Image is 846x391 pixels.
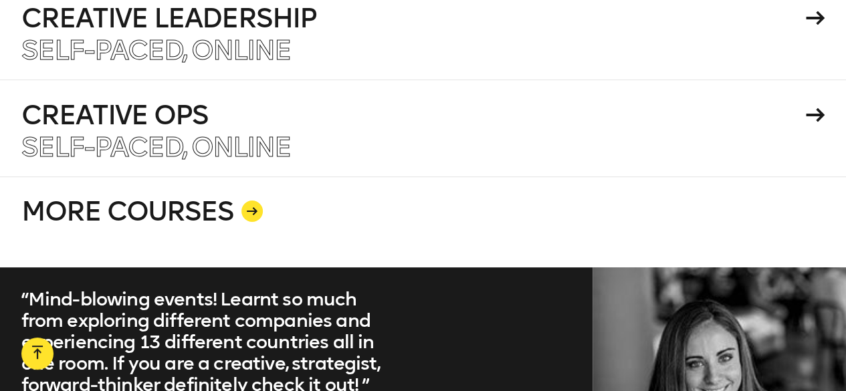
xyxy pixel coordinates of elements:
[21,102,802,128] h4: Creative Ops
[21,176,825,267] a: MORE COURSES
[21,5,802,31] h4: Creative Leadership
[21,131,291,163] span: Self-paced, Online
[21,34,291,66] span: Self-paced, Online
